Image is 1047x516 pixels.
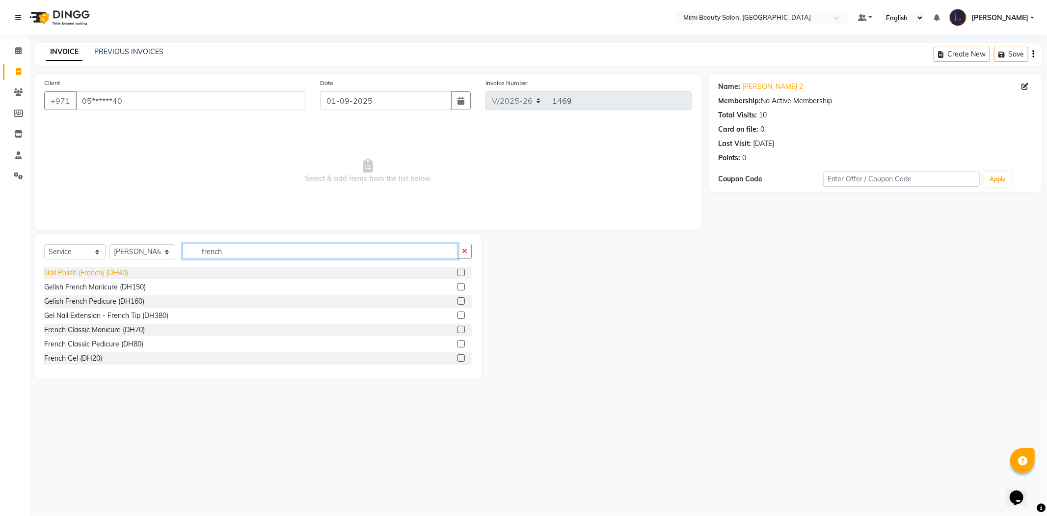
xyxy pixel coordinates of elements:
div: 0 [761,124,765,135]
label: Invoice Number [485,79,528,87]
input: Search by Name/Mobile/Email/Code [76,91,305,110]
div: 0 [743,153,747,163]
span: Select & add items from the list below [44,122,692,220]
div: Coupon Code [719,174,823,184]
button: +971 [44,91,77,110]
div: Card on file: [719,124,759,135]
button: Apply [984,172,1012,187]
span: [PERSON_NAME] [971,13,1028,23]
div: Gelish French Pedicure (DH160) [44,296,144,307]
button: Create New [934,47,990,62]
div: French Gel (DH20) [44,353,102,364]
input: Search or Scan [183,244,458,259]
div: Nail Polish (French) (DH40) [44,268,128,278]
iframe: chat widget [1006,477,1037,506]
div: No Active Membership [719,96,1032,106]
a: PREVIOUS INVOICES [94,47,163,56]
div: Gel Nail Extension - French Tip (DH380) [44,311,168,321]
div: Last Visit: [719,139,752,149]
div: Name: [719,82,741,92]
img: Lyn [949,9,966,26]
div: Membership: [719,96,761,106]
div: Total Visits: [719,110,757,120]
a: INVOICE [46,43,82,61]
a: [PERSON_NAME] 2 [743,82,804,92]
img: logo [25,4,92,31]
label: Client [44,79,60,87]
div: Points: [719,153,741,163]
button: Save [994,47,1028,62]
div: Gelish French Manicure (DH150) [44,282,146,292]
div: [DATE] [753,139,775,149]
label: Date [320,79,333,87]
div: 10 [759,110,767,120]
div: French Classic Pedicure (DH80) [44,339,143,349]
div: French Classic Manicure (DH70) [44,325,145,335]
input: Enter Offer / Coupon Code [823,172,980,187]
